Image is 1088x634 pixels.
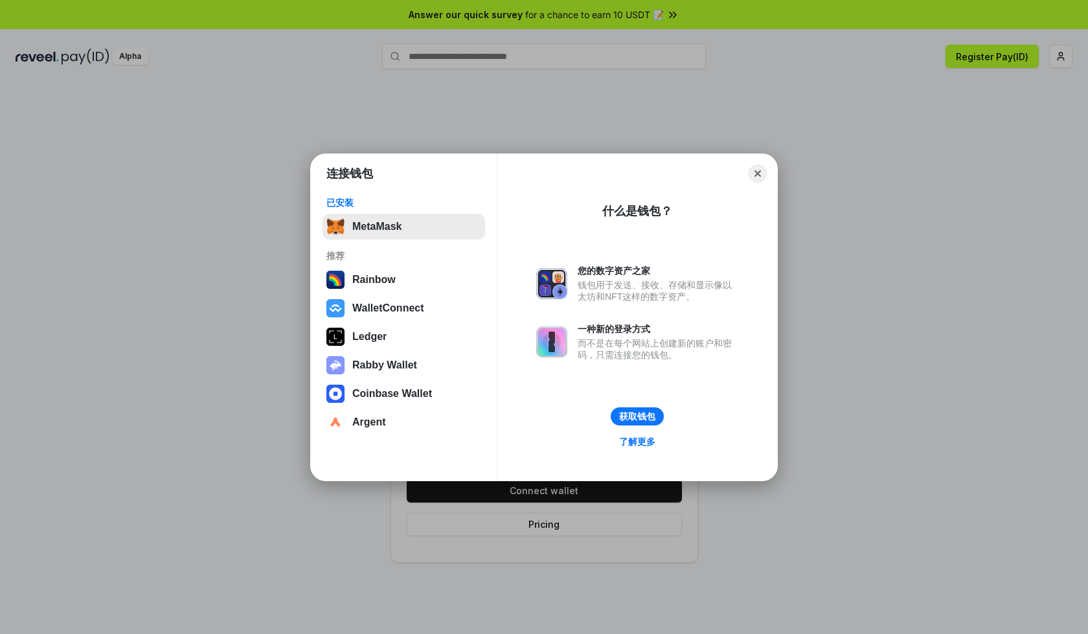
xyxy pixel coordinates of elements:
[323,267,485,293] button: Rainbow
[326,197,481,209] div: 已安装
[323,324,485,350] button: Ledger
[352,416,386,428] div: Argent
[326,299,345,317] img: svg+xml,%3Csvg%20width%3D%2228%22%20height%3D%2228%22%20viewBox%3D%220%200%2028%2028%22%20fill%3D...
[352,221,402,232] div: MetaMask
[602,203,672,219] div: 什么是钱包？
[611,433,663,450] a: 了解更多
[611,407,664,425] button: 获取钱包
[352,388,432,400] div: Coinbase Wallet
[326,271,345,289] img: svg+xml,%3Csvg%20width%3D%22120%22%20height%3D%22120%22%20viewBox%3D%220%200%20120%20120%22%20fil...
[352,331,387,343] div: Ledger
[536,326,567,357] img: svg+xml,%3Csvg%20xmlns%3D%22http%3A%2F%2Fwww.w3.org%2F2000%2Fsvg%22%20fill%3D%22none%22%20viewBox...
[326,356,345,374] img: svg+xml,%3Csvg%20xmlns%3D%22http%3A%2F%2Fwww.w3.org%2F2000%2Fsvg%22%20fill%3D%22none%22%20viewBox...
[578,279,738,302] div: 钱包用于发送、接收、存储和显示像以太坊和NFT这样的数字资产。
[749,164,767,183] button: Close
[536,268,567,299] img: svg+xml,%3Csvg%20xmlns%3D%22http%3A%2F%2Fwww.w3.org%2F2000%2Fsvg%22%20fill%3D%22none%22%20viewBox...
[352,302,424,314] div: WalletConnect
[326,413,345,431] img: svg+xml,%3Csvg%20width%3D%2228%22%20height%3D%2228%22%20viewBox%3D%220%200%2028%2028%22%20fill%3D...
[619,411,655,422] div: 获取钱包
[323,295,485,321] button: WalletConnect
[578,323,738,335] div: 一种新的登录方式
[352,274,396,286] div: Rainbow
[619,436,655,447] div: 了解更多
[323,214,485,240] button: MetaMask
[323,409,485,435] button: Argent
[578,337,738,361] div: 而不是在每个网站上创建新的账户和密码，只需连接您的钱包。
[326,328,345,346] img: svg+xml,%3Csvg%20xmlns%3D%22http%3A%2F%2Fwww.w3.org%2F2000%2Fsvg%22%20width%3D%2228%22%20height%3...
[326,385,345,403] img: svg+xml,%3Csvg%20width%3D%2228%22%20height%3D%2228%22%20viewBox%3D%220%200%2028%2028%22%20fill%3D...
[323,352,485,378] button: Rabby Wallet
[326,250,481,262] div: 推荐
[326,166,373,181] h1: 连接钱包
[578,265,738,277] div: 您的数字资产之家
[326,218,345,236] img: svg+xml,%3Csvg%20fill%3D%22none%22%20height%3D%2233%22%20viewBox%3D%220%200%2035%2033%22%20width%...
[352,359,417,371] div: Rabby Wallet
[323,381,485,407] button: Coinbase Wallet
